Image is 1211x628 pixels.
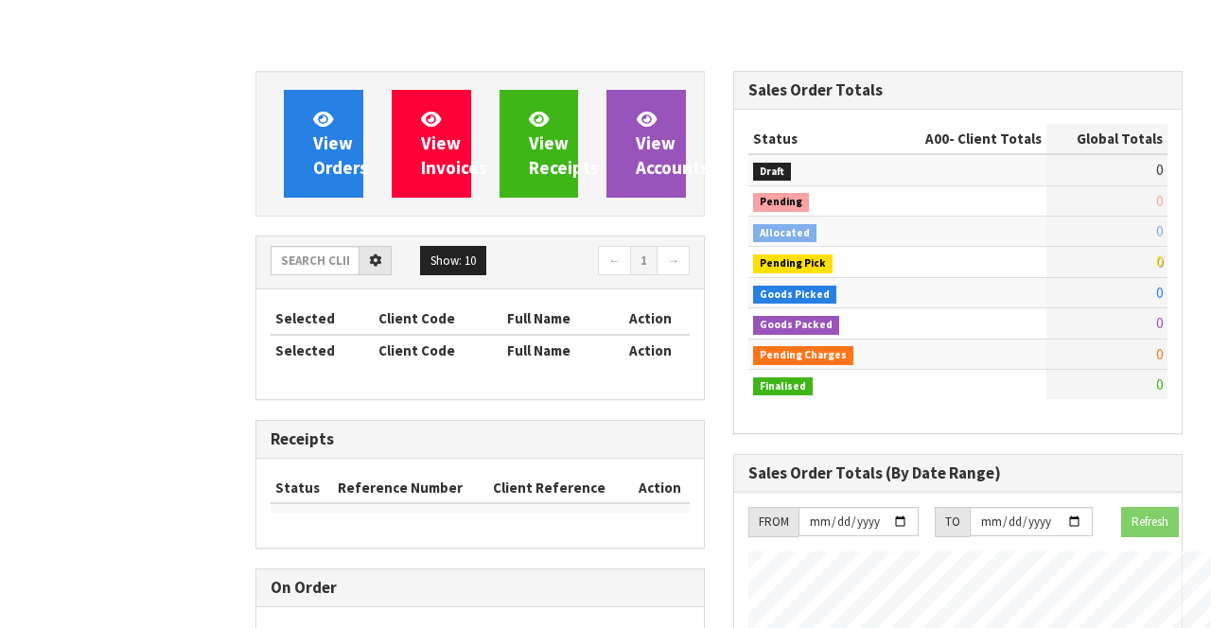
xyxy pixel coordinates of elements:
[271,335,374,365] th: Selected
[500,90,579,198] a: ViewReceipts
[392,90,471,198] a: ViewInvoices
[271,579,690,597] h3: On Order
[1156,253,1163,270] span: 0
[657,246,690,276] a: →
[612,304,690,334] th: Action
[374,304,502,334] th: Client Code
[753,254,833,273] span: Pending Pick
[935,507,970,537] div: TO
[284,90,363,198] a: ViewOrders
[529,108,599,179] span: View Receipts
[1156,375,1163,393] span: 0
[374,335,502,365] th: Client Code
[1156,345,1163,363] span: 0
[1156,314,1163,332] span: 0
[748,464,1167,482] h3: Sales Order Totals (By Date Range)
[333,473,488,503] th: Reference Number
[925,130,949,148] span: A00
[271,430,690,448] h3: Receipts
[421,108,487,179] span: View Invoices
[612,335,690,365] th: Action
[748,507,799,537] div: FROM
[488,473,629,503] th: Client Reference
[753,316,839,335] span: Goods Packed
[271,246,360,275] input: Search clients
[271,304,374,334] th: Selected
[753,224,816,243] span: Allocated
[886,124,1046,154] th: - Client Totals
[748,81,1167,99] h3: Sales Order Totals
[748,124,886,154] th: Status
[1121,507,1179,537] button: Refresh
[630,246,658,276] a: 1
[1156,284,1163,302] span: 0
[753,193,809,212] span: Pending
[502,335,611,365] th: Full Name
[502,304,611,334] th: Full Name
[598,246,631,276] a: ←
[636,108,709,179] span: View Accounts
[1046,124,1167,154] th: Global Totals
[753,346,853,365] span: Pending Charges
[494,246,690,279] nav: Page navigation
[271,473,333,503] th: Status
[753,377,813,396] span: Finalised
[629,473,690,503] th: Action
[1156,161,1163,179] span: 0
[606,90,686,198] a: ViewAccounts
[753,286,836,305] span: Goods Picked
[313,108,368,179] span: View Orders
[753,163,791,182] span: Draft
[1156,222,1163,240] span: 0
[1156,192,1163,210] span: 0
[420,246,486,276] button: Show: 10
